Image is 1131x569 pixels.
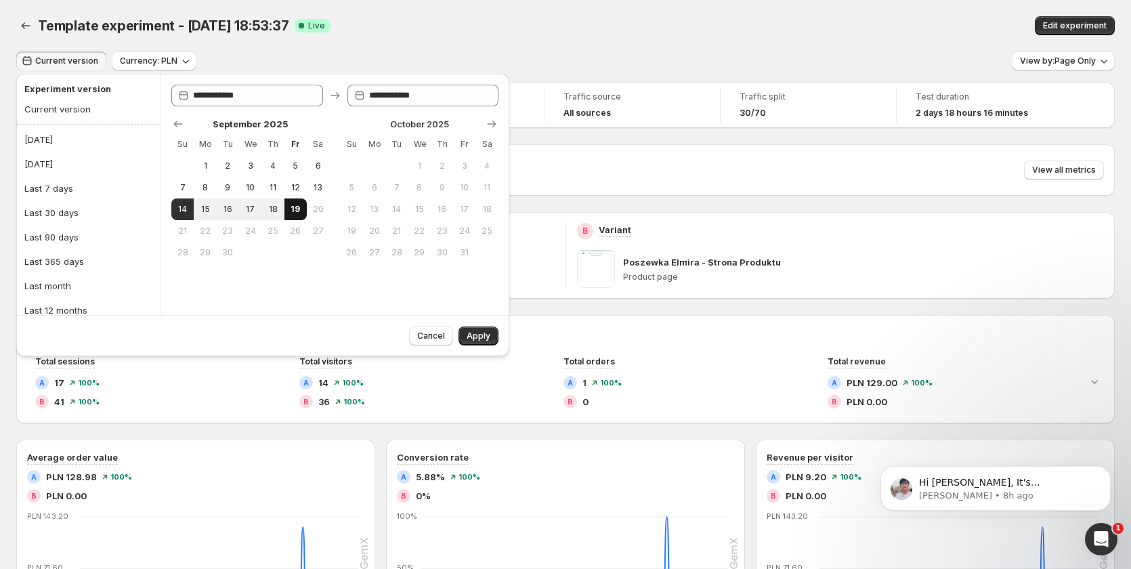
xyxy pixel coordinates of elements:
[199,204,211,215] span: 15
[284,133,307,155] th: Friday
[740,108,766,119] span: 30/70
[385,177,408,198] button: Tuesday October 7 2025
[482,226,493,236] span: 25
[318,376,328,389] span: 14
[482,204,493,215] span: 18
[623,272,1105,282] p: Product page
[431,177,453,198] button: Thursday October 9 2025
[222,226,234,236] span: 23
[46,470,97,484] span: PLN 128.98
[458,473,480,481] span: 100 %
[582,226,588,236] h2: B
[1020,56,1096,66] span: View by: Page Only
[346,226,358,236] span: 19
[267,204,278,215] span: 18
[312,182,324,193] span: 13
[840,473,861,481] span: 100 %
[1085,372,1104,391] button: Expand chart
[458,204,470,215] span: 17
[217,242,239,264] button: Tuesday September 30 2025
[916,91,1054,102] span: Test duration
[391,204,402,215] span: 14
[453,242,475,264] button: Friday October 31 2025
[267,139,278,150] span: Th
[261,177,284,198] button: Thursday September 11 2025
[217,177,239,198] button: Tuesday September 9 2025
[261,155,284,177] button: Thursday September 4 2025
[563,108,611,119] h4: All sources
[20,275,156,297] button: Last month
[290,204,301,215] span: 19
[290,226,301,236] span: 26
[307,198,329,220] button: Saturday September 20 2025
[385,198,408,220] button: Tuesday October 14 2025
[199,247,211,258] span: 29
[169,114,188,133] button: Show previous month, August 2025
[482,182,493,193] span: 11
[476,220,498,242] button: Saturday October 25 2025
[312,161,324,171] span: 6
[453,177,475,198] button: Friday October 10 2025
[582,395,589,408] span: 0
[78,379,100,387] span: 100 %
[408,155,431,177] button: Wednesday October 1 2025
[222,161,234,171] span: 2
[217,133,239,155] th: Tuesday
[39,398,45,406] h2: B
[312,139,324,150] span: Sa
[832,398,837,406] h2: B
[408,198,431,220] button: Wednesday October 15 2025
[408,177,431,198] button: Wednesday October 8 2025
[194,133,216,155] th: Monday
[54,376,64,389] span: 17
[436,204,448,215] span: 16
[363,220,385,242] button: Monday October 20 2025
[911,379,933,387] span: 100 %
[414,161,425,171] span: 1
[397,450,469,464] h3: Conversion rate
[217,155,239,177] button: Tuesday September 2 2025
[467,331,490,341] span: Apply
[1035,16,1115,35] button: Edit experiment
[307,177,329,198] button: Saturday September 13 2025
[20,202,156,224] button: Last 30 days
[284,177,307,198] button: Friday September 12 2025
[342,379,364,387] span: 100 %
[20,129,156,150] button: [DATE]
[563,356,615,366] span: Total orders
[194,198,216,220] button: Monday September 15 2025
[110,473,132,481] span: 100 %
[194,242,216,264] button: Monday September 29 2025
[171,198,194,220] button: Start of range Sunday September 14 2025
[847,376,897,389] span: PLN 129.00
[1012,51,1115,70] button: View by:Page Only
[312,204,324,215] span: 20
[582,376,586,389] span: 1
[401,492,406,500] h2: B
[261,220,284,242] button: Thursday September 25 2025
[563,90,701,120] a: Traffic sourceAll sources
[568,379,573,387] h2: A
[290,182,301,193] span: 12
[239,177,261,198] button: Wednesday September 10 2025
[391,247,402,258] span: 28
[431,155,453,177] button: Thursday October 2 2025
[244,161,256,171] span: 3
[916,108,1028,119] span: 2 days 18 hours 16 minutes
[341,242,363,264] button: Sunday October 26 2025
[343,398,365,406] span: 100 %
[436,182,448,193] span: 9
[346,139,358,150] span: Su
[771,492,776,500] h2: B
[453,133,475,155] th: Friday
[31,473,37,481] h2: A
[267,182,278,193] span: 11
[171,133,194,155] th: Sunday
[239,155,261,177] button: Wednesday September 3 2025
[767,511,808,521] text: PLN 143.20
[171,242,194,264] button: Sunday September 28 2025
[458,161,470,171] span: 3
[408,220,431,242] button: Wednesday October 22 2025
[431,220,453,242] button: Thursday October 23 2025
[482,139,493,150] span: Sa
